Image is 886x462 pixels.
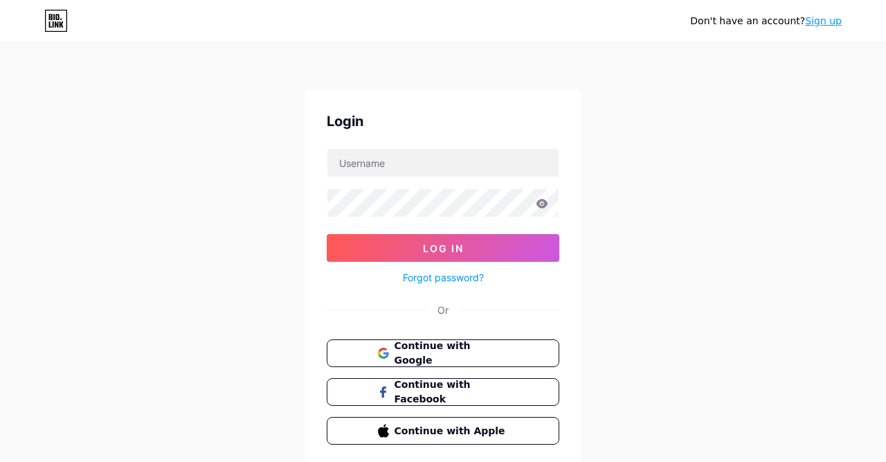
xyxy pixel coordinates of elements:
[395,339,509,368] span: Continue with Google
[805,15,842,26] a: Sign up
[423,242,464,254] span: Log In
[395,424,509,438] span: Continue with Apple
[327,149,559,177] input: Username
[327,378,559,406] button: Continue with Facebook
[327,111,559,132] div: Login
[327,234,559,262] button: Log In
[437,303,449,317] div: Or
[403,270,484,285] a: Forgot password?
[395,377,509,407] span: Continue with Facebook
[327,339,559,367] button: Continue with Google
[327,417,559,445] button: Continue with Apple
[690,14,842,28] div: Don't have an account?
